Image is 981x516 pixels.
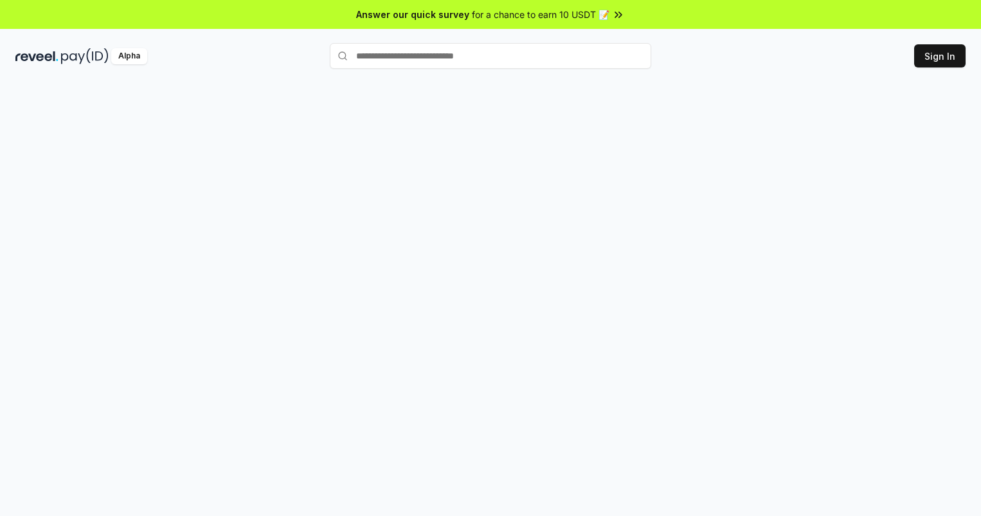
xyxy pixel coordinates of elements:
img: pay_id [61,48,109,64]
img: reveel_dark [15,48,59,64]
button: Sign In [914,44,966,67]
span: for a chance to earn 10 USDT 📝 [472,8,609,21]
div: Alpha [111,48,147,64]
span: Answer our quick survey [356,8,469,21]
